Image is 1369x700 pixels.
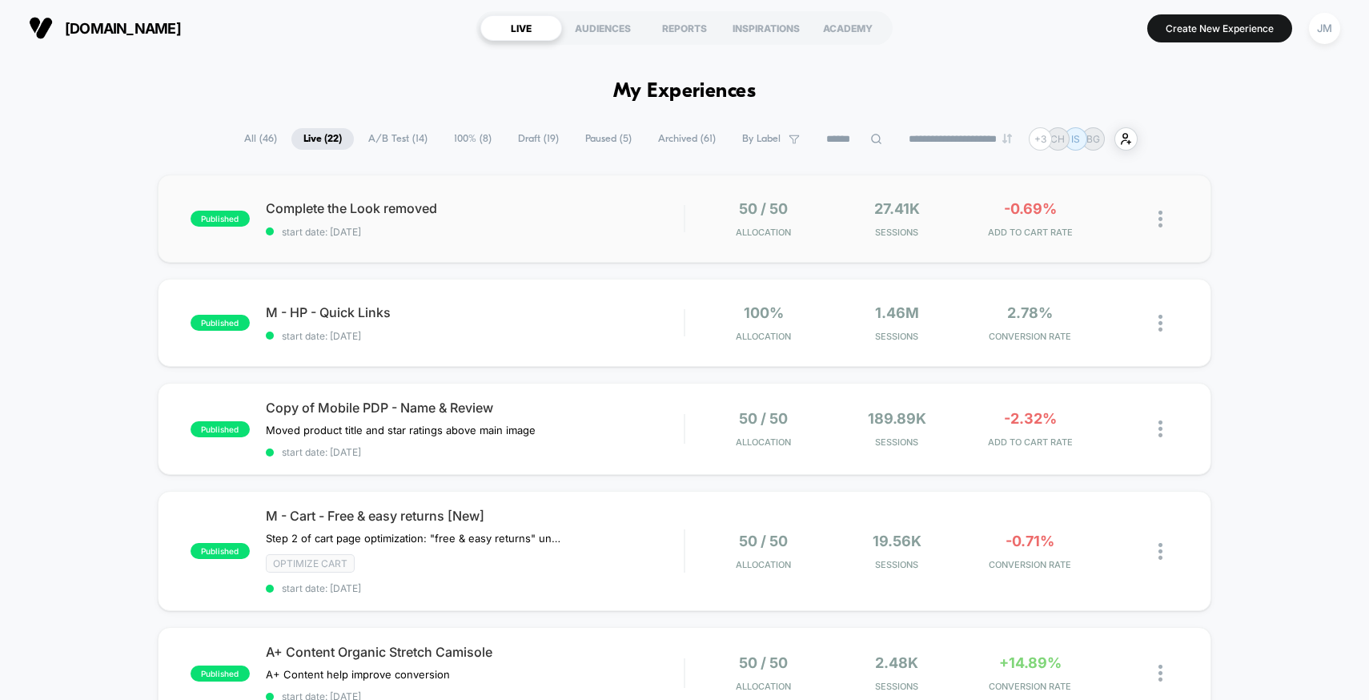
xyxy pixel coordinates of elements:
[191,421,250,437] span: published
[736,436,791,448] span: Allocation
[266,226,684,238] span: start date: [DATE]
[1304,12,1345,45] button: JM
[1086,133,1100,145] p: BG
[191,543,250,559] span: published
[613,80,757,103] h1: My Experiences
[1002,134,1012,143] img: end
[1158,420,1162,437] img: close
[1147,14,1292,42] button: Create New Experience
[291,128,354,150] span: Live ( 22 )
[29,16,53,40] img: Visually logo
[266,644,684,660] span: A+ Content Organic Stretch Camisole
[1158,211,1162,227] img: close
[191,666,250,682] span: published
[1006,533,1054,549] span: -0.71%
[266,668,450,681] span: A+ Content help improve conversion
[742,133,781,145] span: By Label
[834,436,959,448] span: Sessions
[834,681,959,692] span: Sessions
[744,304,784,321] span: 100%
[834,331,959,342] span: Sessions
[266,304,684,320] span: M - HP - Quick Links
[356,128,440,150] span: A/B Test ( 14 )
[266,330,684,342] span: start date: [DATE]
[807,15,889,41] div: ACADEMY
[736,681,791,692] span: Allocation
[266,400,684,416] span: Copy of Mobile PDP - Name & Review
[266,446,684,458] span: start date: [DATE]
[1050,133,1065,145] p: CH
[1029,127,1052,151] div: + 3
[266,424,536,436] span: Moved product title and star ratings above main image
[1007,304,1053,321] span: 2.78%
[1158,665,1162,682] img: close
[562,15,644,41] div: AUDIENCES
[266,508,684,524] span: M - Cart - Free & easy returns [New]
[999,654,1062,671] span: +14.89%
[506,128,571,150] span: Draft ( 19 )
[1158,315,1162,332] img: close
[967,331,1092,342] span: CONVERSION RATE
[1309,13,1340,44] div: JM
[874,200,920,217] span: 27.41k
[834,559,959,570] span: Sessions
[232,128,289,150] span: All ( 46 )
[1071,133,1080,145] p: IS
[1004,410,1057,427] span: -2.32%
[967,227,1092,238] span: ADD TO CART RATE
[442,128,504,150] span: 100% ( 8 )
[868,410,926,427] span: 189.89k
[834,227,959,238] span: Sessions
[967,681,1092,692] span: CONVERSION RATE
[725,15,807,41] div: INSPIRATIONS
[873,533,921,549] span: 19.56k
[65,20,181,37] span: [DOMAIN_NAME]
[967,436,1092,448] span: ADD TO CART RATE
[480,15,562,41] div: LIVE
[875,304,919,321] span: 1.46M
[736,227,791,238] span: Allocation
[24,15,186,41] button: [DOMAIN_NAME]
[266,200,684,216] span: Complete the Look removed
[1158,543,1162,560] img: close
[191,211,250,227] span: published
[1004,200,1057,217] span: -0.69%
[191,315,250,331] span: published
[573,128,644,150] span: Paused ( 5 )
[739,410,788,427] span: 50 / 50
[644,15,725,41] div: REPORTS
[266,582,684,594] span: start date: [DATE]
[736,559,791,570] span: Allocation
[875,654,918,671] span: 2.48k
[967,559,1092,570] span: CONVERSION RATE
[739,654,788,671] span: 50 / 50
[739,533,788,549] span: 50 / 50
[266,532,563,545] span: Step 2 of cart page optimization: "free & easy returns" under cart CTA
[646,128,728,150] span: Archived ( 61 )
[739,200,788,217] span: 50 / 50
[736,331,791,342] span: Allocation
[266,554,355,573] span: Optimize cart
